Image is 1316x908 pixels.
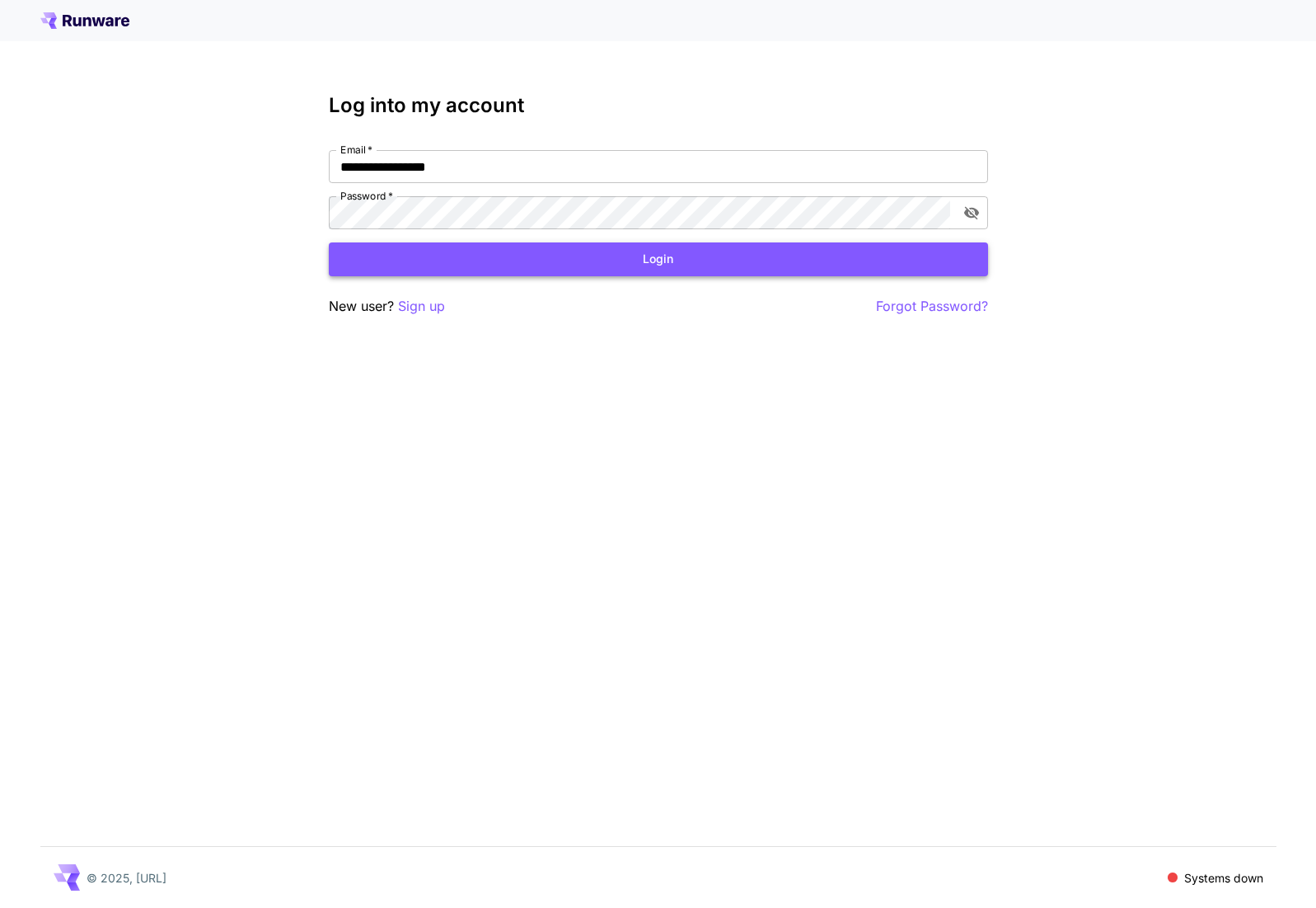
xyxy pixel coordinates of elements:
[876,296,988,317] button: Forgot Password?
[1184,869,1263,887] p: Systems down
[329,94,988,117] h3: Log into my account
[329,296,445,317] p: New user?
[957,198,986,228] button: toggle password visibility
[398,296,445,317] button: Sign up
[329,242,988,276] button: Login
[87,869,166,887] p: © 2025, [URL]
[340,189,393,203] label: Password
[340,143,372,157] label: Email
